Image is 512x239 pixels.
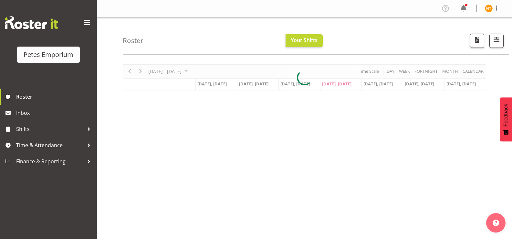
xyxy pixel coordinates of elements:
span: Feedback [503,104,509,126]
span: Roster [16,92,94,102]
span: Time & Attendance [16,140,84,150]
span: Finance & Reporting [16,157,84,166]
img: nicole-thomson8388.jpg [485,5,493,12]
h4: Roster [123,37,143,44]
span: Inbox [16,108,94,118]
button: Filter Shifts [489,34,504,48]
div: Petes Emporium [24,50,73,60]
button: Download a PDF of the roster according to the set date range. [470,34,484,48]
img: help-xxl-2.png [493,220,499,226]
button: Feedback - Show survey [500,97,512,141]
span: Shifts [16,124,84,134]
button: Your Shifts [286,34,323,47]
span: Your Shifts [291,37,318,44]
img: Rosterit website logo [5,16,58,29]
